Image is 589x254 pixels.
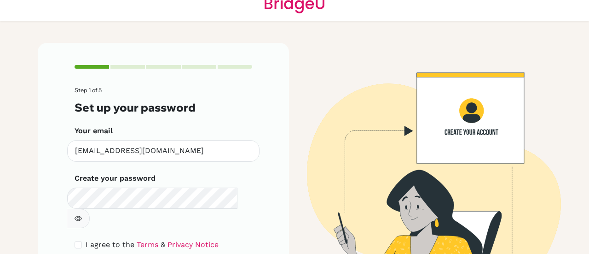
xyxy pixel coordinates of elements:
[75,173,156,184] label: Create your password
[161,240,165,249] span: &
[86,240,134,249] span: I agree to the
[75,101,252,114] h3: Set up your password
[137,240,158,249] a: Terms
[75,125,113,136] label: Your email
[75,87,102,94] span: Step 1 of 5
[167,240,219,249] a: Privacy Notice
[67,140,260,162] input: Insert your email*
